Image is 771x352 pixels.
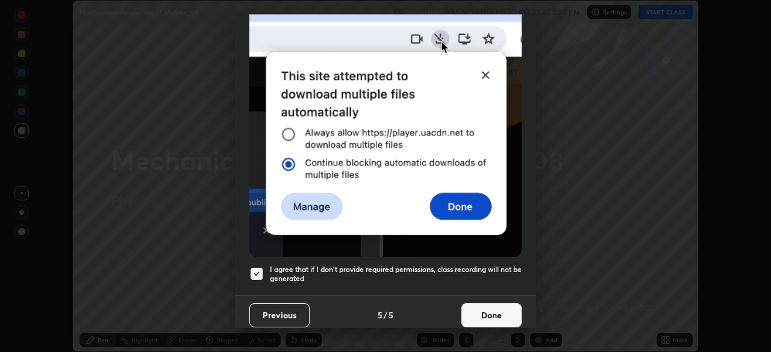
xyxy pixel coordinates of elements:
h4: / [384,309,387,321]
button: Previous [249,303,310,327]
h5: I agree that if I don't provide required permissions, class recording will not be generated [270,265,522,283]
h4: 5 [389,309,393,321]
h4: 5 [378,309,382,321]
button: Done [461,303,522,327]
